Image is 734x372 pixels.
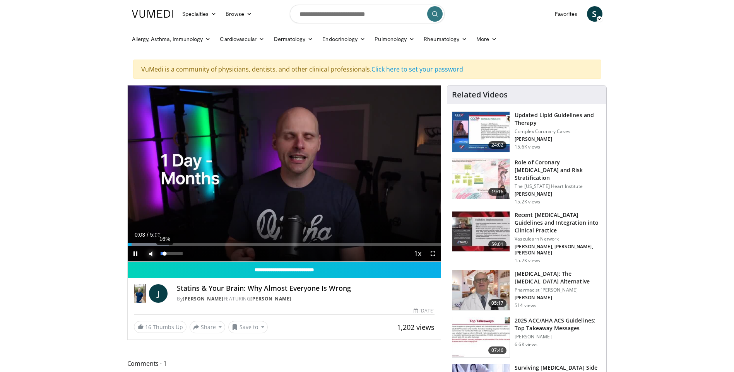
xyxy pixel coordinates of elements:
a: Rheumatology [419,31,472,47]
span: Comments 1 [127,358,441,369]
button: Mute [143,246,159,261]
img: 77f671eb-9394-4acc-bc78-a9f077f94e00.150x105_q85_crop-smart_upscale.jpg [452,112,510,152]
a: 07:46 2025 ACC/AHA ACS Guidelines: Top Takeaway Messages [PERSON_NAME] 6.6K views [452,317,602,358]
span: 5:02 [150,232,161,238]
span: / [147,232,149,238]
span: 16 [145,323,151,331]
span: 24:02 [488,141,507,149]
p: [PERSON_NAME] [515,295,602,301]
a: J [149,284,168,303]
a: Endocrinology [318,31,370,47]
div: VuMedi is a community of physicians, dentists, and other clinical professionals. [133,60,601,79]
a: Browse [221,6,257,22]
a: Favorites [550,6,582,22]
p: 15.2K views [515,199,540,205]
a: 05:17 [MEDICAL_DATA]: The [MEDICAL_DATA] Alternative Pharmacist [PERSON_NAME] [PERSON_NAME] 514 v... [452,270,602,311]
span: 1,202 views [397,323,435,332]
p: Complex Coronary Cases [515,128,602,135]
h3: Updated Lipid Guidelines and Therapy [515,111,602,127]
span: 59:01 [488,241,507,248]
span: 07:46 [488,346,507,354]
p: 514 views [515,302,536,309]
a: Specialties [178,6,221,22]
p: Pharmacist [PERSON_NAME] [515,287,602,293]
img: 1efa8c99-7b8a-4ab5-a569-1c219ae7bd2c.150x105_q85_crop-smart_upscale.jpg [452,159,510,199]
button: Pause [128,246,143,261]
span: 19:16 [488,188,507,196]
img: 369ac253-1227-4c00-b4e1-6e957fd240a8.150x105_q85_crop-smart_upscale.jpg [452,317,510,357]
p: [PERSON_NAME] [515,136,602,142]
a: [PERSON_NAME] [183,295,224,302]
p: 15.2K views [515,258,540,264]
img: VuMedi Logo [132,10,173,18]
a: 16 Thumbs Up [134,321,186,333]
p: [PERSON_NAME] [515,334,602,340]
img: Dr. Jordan Rennicke [134,284,146,303]
div: Volume Level [161,252,183,255]
a: Click here to set your password [371,65,463,73]
button: Save to [228,321,268,333]
span: 0:03 [135,232,145,238]
img: 87825f19-cf4c-4b91-bba1-ce218758c6bb.150x105_q85_crop-smart_upscale.jpg [452,212,510,252]
p: [PERSON_NAME] [515,191,602,197]
span: 05:17 [488,299,507,307]
p: [PERSON_NAME], [PERSON_NAME], [PERSON_NAME] [515,244,602,256]
p: 6.6K views [515,341,537,348]
h3: Recent [MEDICAL_DATA] Guidelines and Integration into Clinical Practice [515,211,602,234]
a: Pulmonology [370,31,419,47]
a: Cardiovascular [215,31,269,47]
input: Search topics, interventions [290,5,445,23]
a: S [587,6,602,22]
button: Share [190,321,226,333]
h3: Role of Coronary [MEDICAL_DATA] and Risk Stratification [515,159,602,182]
h3: [MEDICAL_DATA]: The [MEDICAL_DATA] Alternative [515,270,602,285]
div: [DATE] [414,307,435,314]
img: ce9609b9-a9bf-4b08-84dd-8eeb8ab29fc6.150x105_q85_crop-smart_upscale.jpg [452,270,510,311]
a: Allergy, Asthma, Immunology [127,31,216,47]
h4: Statins & Your Brain: Why Almost Everyone Is Wrong [177,284,435,293]
p: 15.6K views [515,144,540,150]
button: Fullscreen [425,246,441,261]
p: The [US_STATE] Heart Institute [515,183,602,189]
a: [PERSON_NAME] [250,295,291,302]
button: Playback Rate [410,246,425,261]
div: Progress Bar [128,243,441,246]
div: By FEATURING [177,295,435,302]
video-js: Video Player [128,85,441,262]
a: 24:02 Updated Lipid Guidelines and Therapy Complex Coronary Cases [PERSON_NAME] 15.6K views [452,111,602,152]
a: More [472,31,501,47]
a: Dermatology [269,31,318,47]
h4: Related Videos [452,90,508,99]
p: Vasculearn Network [515,236,602,242]
a: 59:01 Recent [MEDICAL_DATA] Guidelines and Integration into Clinical Practice Vasculearn Network ... [452,211,602,264]
a: 19:16 Role of Coronary [MEDICAL_DATA] and Risk Stratification The [US_STATE] Heart Institute [PER... [452,159,602,205]
h3: 2025 ACC/AHA ACS Guidelines: Top Takeaway Messages [515,317,602,332]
